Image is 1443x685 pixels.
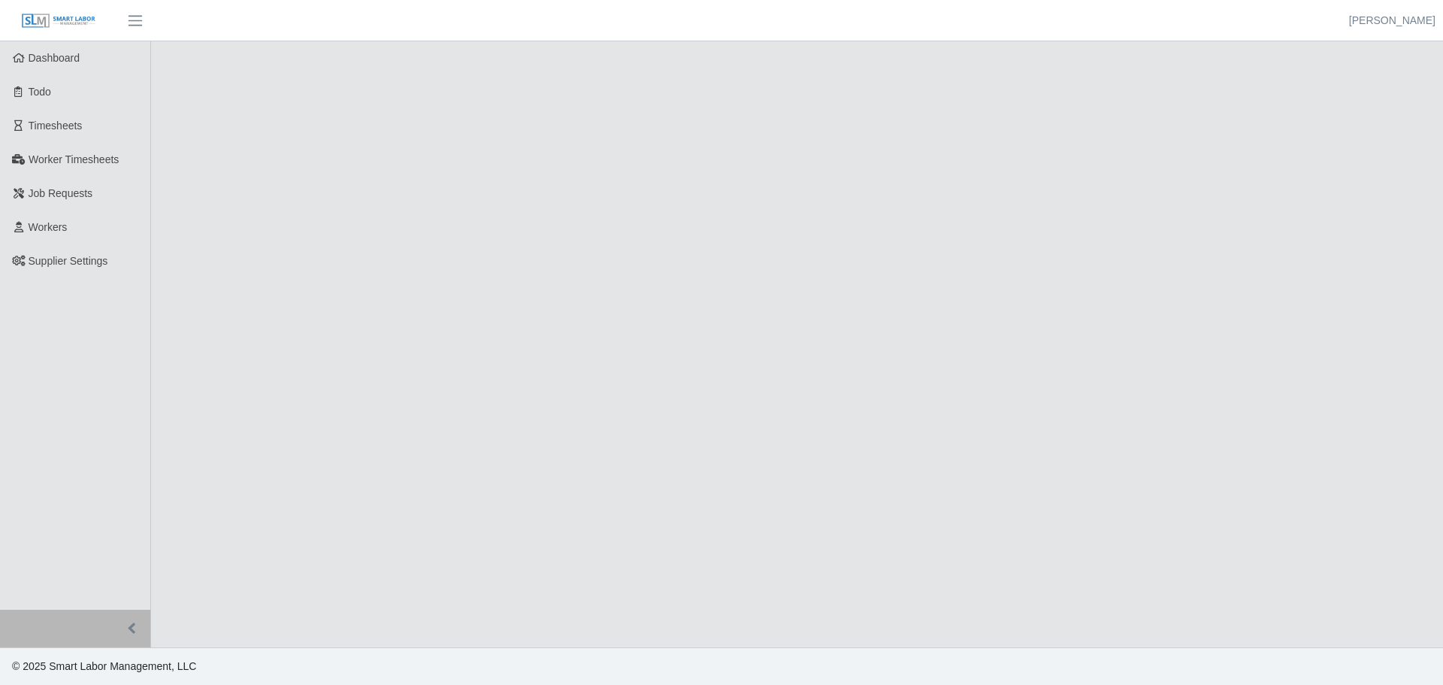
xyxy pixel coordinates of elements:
[29,153,119,165] span: Worker Timesheets
[29,52,80,64] span: Dashboard
[1349,13,1435,29] a: [PERSON_NAME]
[29,86,51,98] span: Todo
[29,187,93,199] span: Job Requests
[12,660,196,672] span: © 2025 Smart Labor Management, LLC
[29,255,108,267] span: Supplier Settings
[21,13,96,29] img: SLM Logo
[29,221,68,233] span: Workers
[29,120,83,132] span: Timesheets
